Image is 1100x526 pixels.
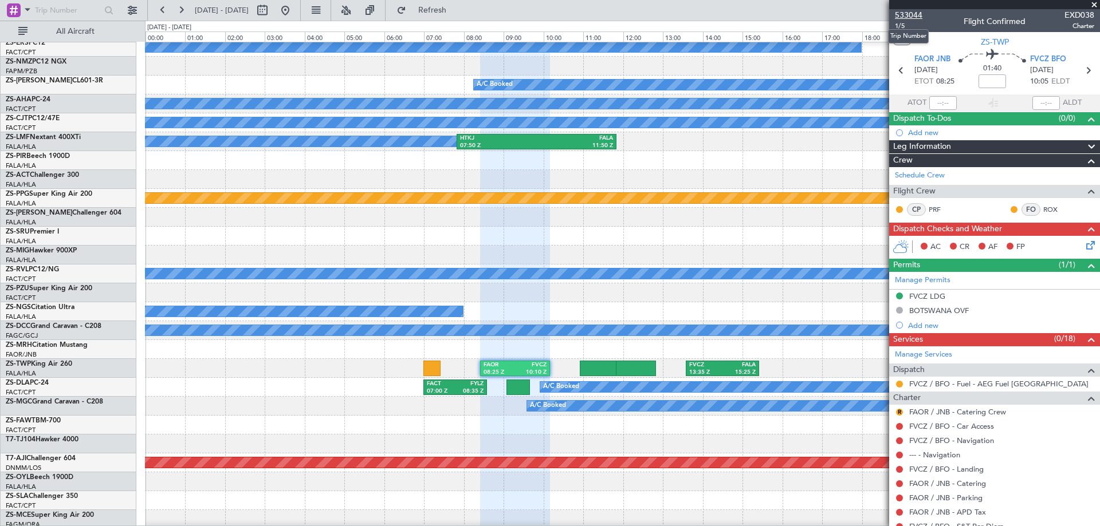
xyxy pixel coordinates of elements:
[689,361,722,369] div: FVCZ
[6,342,32,349] span: ZS-MRH
[909,306,969,315] div: BOTSWANA OVF
[862,31,902,42] div: 18:00
[427,387,455,396] div: 07:00 Z
[893,223,1002,236] span: Dispatch Checks and Weather
[460,135,536,143] div: HTKJ
[742,31,782,42] div: 15:00
[6,361,31,367] span: ZS-TWP
[305,31,344,42] div: 04:00
[6,237,36,246] a: FALA/HLA
[6,512,94,519] a: ZS-MCESuper King Air 200
[6,180,36,189] a: FALA/HLA
[6,39,29,46] span: ZS-ERS
[6,436,36,443] span: T7-TJ104
[6,323,101,330] a: ZS-DCCGrand Caravan - C208
[6,266,59,273] a: ZS-RVLPC12/NG
[146,31,185,42] div: 00:00
[930,242,941,253] span: AC
[1030,76,1048,88] span: 10:05
[6,455,26,462] span: T7-AJI
[515,361,547,369] div: FVCZ
[1016,242,1025,253] span: FP
[929,204,954,215] a: PRF
[344,31,384,42] div: 05:00
[983,63,1001,74] span: 01:40
[30,27,121,35] span: All Aircraft
[893,259,920,272] span: Permits
[907,203,926,216] div: CP
[6,134,81,141] a: ZS-LMFNextant 400XTi
[6,124,36,132] a: FACT/CPT
[6,313,36,321] a: FALA/HLA
[6,512,31,519] span: ZS-MCE
[6,115,60,122] a: ZS-CJTPC12/47E
[623,31,663,42] div: 12:00
[909,291,945,301] div: FVCZ LDG
[6,209,121,216] a: ZS-[PERSON_NAME]Challenger 604
[964,15,1026,27] div: Flight Confirmed
[6,191,29,197] span: ZS-PPG
[981,36,1009,48] span: ZS-TWP
[6,143,36,151] a: FALA/HLA
[391,1,460,19] button: Refresh
[1051,76,1070,88] span: ELDT
[6,256,36,264] a: FALA/HLA
[888,29,929,43] div: Trip Number
[6,172,79,179] a: ZS-ACTChallenger 300
[6,436,78,443] a: T7-TJ104Hawker 4000
[530,397,566,414] div: A/C Booked
[722,361,756,369] div: FALA
[6,218,36,227] a: FALA/HLA
[1030,65,1054,76] span: [DATE]
[822,31,862,42] div: 17:00
[6,285,29,292] span: ZS-PZU
[455,387,484,396] div: 08:35 Z
[936,76,954,88] span: 08:25
[1054,333,1075,345] span: (0/18)
[6,426,36,434] a: FACT/CPT
[6,331,38,340] a: FAGC/GCJ
[914,65,938,76] span: [DATE]
[265,31,304,42] div: 03:00
[6,323,30,330] span: ZS-DCC
[460,142,536,150] div: 07:50 Z
[1059,259,1075,271] span: (1/1)
[6,304,31,311] span: ZS-NGS
[427,380,455,388] div: FACT
[6,48,36,57] a: FACT/CPT
[960,242,969,253] span: CR
[6,417,61,424] a: ZS-FAWTBM-700
[6,228,59,235] a: ZS-SRUPremier I
[6,275,36,283] a: FACT/CPT
[6,199,36,208] a: FALA/HLA
[6,105,36,113] a: FACT/CPT
[583,31,623,42] div: 11:00
[909,436,994,445] a: FVCZ / BFO - Navigation
[6,266,29,273] span: ZS-RVL
[908,128,1094,137] div: Add new
[6,67,37,76] a: FAPM/PZB
[424,31,463,42] div: 07:00
[6,304,74,311] a: ZS-NGSCitation Ultra
[6,77,72,84] span: ZS-[PERSON_NAME]
[893,112,951,125] span: Dispatch To-Dos
[6,342,88,349] a: ZS-MRHCitation Mustang
[6,134,30,141] span: ZS-LMF
[6,417,32,424] span: ZS-FAW
[893,391,921,405] span: Charter
[6,493,78,500] a: ZS-SLAChallenger 350
[1043,204,1069,215] a: ROX
[6,96,32,103] span: ZS-AHA
[909,478,986,488] a: FAOR / JNB - Catering
[895,170,945,181] a: Schedule Crew
[6,209,72,216] span: ZS-[PERSON_NAME]
[893,363,925,377] span: Dispatch
[909,493,983,503] a: FAOR / JNB - Parking
[783,31,822,42] div: 16:00
[909,464,984,474] a: FVCZ / BFO - Landing
[703,31,742,42] div: 14:00
[6,483,36,491] a: FALA/HLA
[895,275,950,286] a: Manage Permits
[6,191,92,197] a: ZS-PPGSuper King Air 200
[1064,9,1094,21] span: EXD038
